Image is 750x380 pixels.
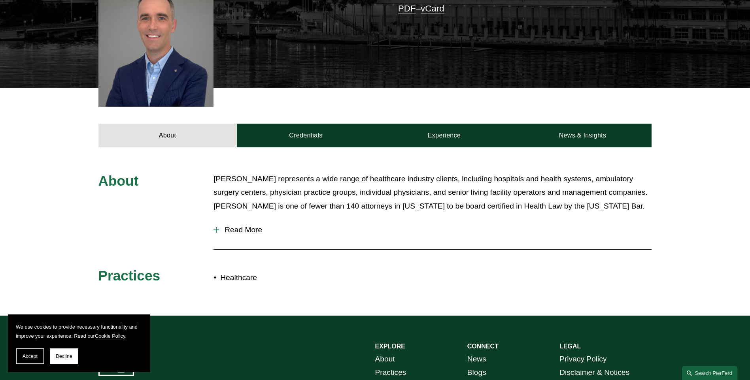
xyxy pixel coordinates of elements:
[50,348,78,364] button: Decline
[559,343,581,350] strong: LEGAL
[213,172,652,213] p: [PERSON_NAME] represents a wide range of healthcare industry clients, including hospitals and hea...
[8,314,150,372] section: Cookie banner
[559,366,629,380] a: Disclaimer & Notices
[375,343,405,350] strong: EXPLORE
[467,366,486,380] a: Blogs
[467,352,486,366] a: News
[219,226,652,234] span: Read More
[375,124,514,147] a: Experience
[213,220,652,240] button: Read More
[682,366,737,380] a: Search this site
[559,352,606,366] a: Privacy Policy
[237,124,375,147] a: Credentials
[421,4,444,13] a: vCard
[513,124,652,147] a: News & Insights
[23,354,38,359] span: Accept
[95,333,125,339] a: Cookie Policy
[98,268,161,283] span: Practices
[98,173,139,188] span: About
[398,4,416,13] a: PDF
[16,348,44,364] button: Accept
[375,352,395,366] a: About
[56,354,72,359] span: Decline
[375,366,406,380] a: Practices
[220,271,375,285] p: Healthcare
[467,343,499,350] strong: CONNECT
[16,322,142,340] p: We use cookies to provide necessary functionality and improve your experience. Read our .
[98,124,237,147] a: About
